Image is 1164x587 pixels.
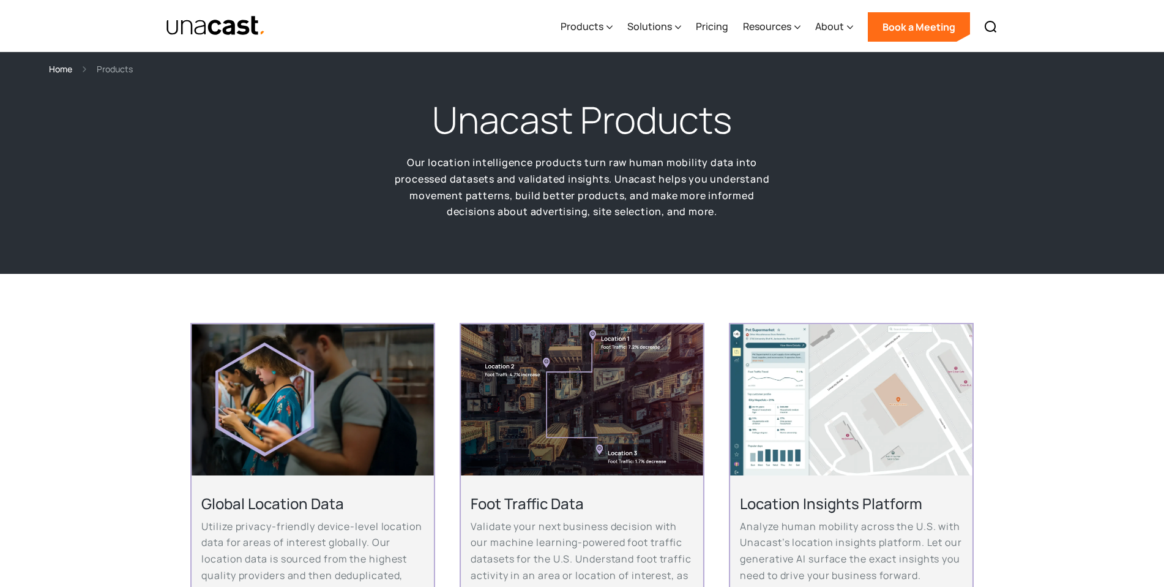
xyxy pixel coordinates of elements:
h1: Unacast Products [432,96,732,145]
a: Pricing [696,2,728,52]
div: Resources [743,19,791,34]
img: Search icon [983,20,998,34]
img: Unacast text logo [166,15,266,37]
div: Products [561,19,603,34]
p: Analyze human mobility across the U.S. with Unacast’s location insights platform. Let our generat... [740,518,962,584]
a: Home [49,62,72,76]
a: Book a Meeting [868,12,970,42]
h2: Global Location Data [201,494,423,513]
div: Products [97,62,133,76]
div: Solutions [627,19,672,34]
div: About [815,19,844,34]
h2: Foot Traffic Data [471,494,693,513]
div: Products [561,2,613,52]
div: About [815,2,853,52]
div: Solutions [627,2,681,52]
h2: Location Insights Platform [740,494,962,513]
a: home [166,15,266,37]
img: An aerial view of a city block with foot traffic data and location data information [461,324,703,475]
p: Our location intelligence products turn raw human mobility data into processed datasets and valid... [392,154,772,220]
div: Resources [743,2,800,52]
